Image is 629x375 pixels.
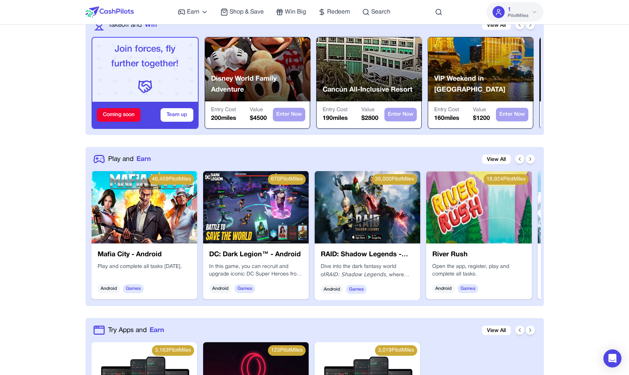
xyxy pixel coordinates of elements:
[487,2,543,22] button: 1PilotMiles
[98,42,192,72] p: Join forces, fly further together!
[432,249,526,260] h3: River Rush
[268,345,306,356] div: 123 PilotMiles
[361,106,378,114] p: Value
[434,106,459,114] p: Entry Cost
[496,108,528,121] button: Enter Now
[108,20,142,30] span: Takeoff and
[285,8,306,17] span: Win Big
[220,8,264,17] a: Shop & Save
[98,263,191,278] div: Play and complete all tasks [DATE].
[458,284,478,293] span: Games
[384,108,417,121] button: Enter Now
[187,8,199,17] span: Earn
[432,284,455,293] span: Android
[327,8,350,17] span: Redeem
[323,106,348,114] p: Entry Cost
[234,284,255,293] span: Games
[321,263,414,279] p: Dive into the dark fantasy world of , where every decision shapes your legendary journey.
[211,114,236,123] p: 200 miles
[268,174,306,185] div: 670 PilotMiles
[136,154,151,164] span: Earn
[362,8,390,17] a: Search
[178,8,208,17] a: Earn
[273,108,305,121] button: Enter Now
[315,171,420,243] img: RAID: Shadow Legends - Android
[161,108,193,122] button: Team up
[346,285,367,294] span: Games
[152,345,194,356] div: 3,163 PilotMiles
[426,171,532,243] img: River Rush
[508,5,511,14] span: 1
[361,114,378,123] p: $ 2800
[321,249,414,260] h3: RAID: Shadow Legends - Android
[482,326,511,335] a: View All
[209,284,231,293] span: Android
[123,284,144,293] span: Games
[375,345,417,356] div: 3,019 PilotMiles
[250,114,267,123] p: $ 4500
[318,8,350,17] a: Redeem
[211,73,311,96] p: Disney World Family Adventure
[108,154,133,164] span: Play and
[108,325,164,335] a: Try Apps andEarn
[484,174,529,185] div: 18,924 PilotMiles
[434,114,459,123] p: 160 miles
[508,13,528,19] span: PilotMiles
[150,325,164,335] span: Earn
[108,154,151,164] a: Play andEarn
[250,106,267,114] p: Value
[211,106,236,114] p: Entry Cost
[230,8,264,17] span: Shop & Save
[323,114,348,123] p: 190 miles
[108,20,157,30] a: Takeoff andWin
[92,171,197,243] img: Mafia City - Android
[108,325,147,335] span: Try Apps and
[203,171,309,243] img: DC: Dark Legion™ - Android
[371,8,390,17] span: Search
[323,84,412,95] p: Cancún All-Inclusive Resort
[325,271,386,277] em: RAID: Shadow Legends
[434,73,534,96] p: VIP Weekend in [GEOGRAPHIC_DATA]
[372,174,417,185] div: 35,000 PilotMiles
[209,263,303,278] p: In this game, you can recruit and upgrade iconic DC Super Heroes from the Justice League such as ...
[98,249,191,260] h3: Mafia City - Android
[473,114,490,123] p: $ 1200
[432,263,526,278] div: Open the app, register, play and complete all tasks.
[603,349,621,367] div: Open Intercom Messenger
[482,155,511,164] a: View All
[86,6,134,18] img: CashPilots Logo
[145,20,157,30] span: Win
[98,284,120,293] span: Android
[276,8,306,17] a: Win Big
[209,249,303,260] h3: DC: Dark Legion™ - Android
[321,285,343,294] span: Android
[482,20,511,30] a: View All
[97,108,141,122] div: Coming soon
[473,106,490,114] p: Value
[149,174,194,185] div: 46,459 PilotMiles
